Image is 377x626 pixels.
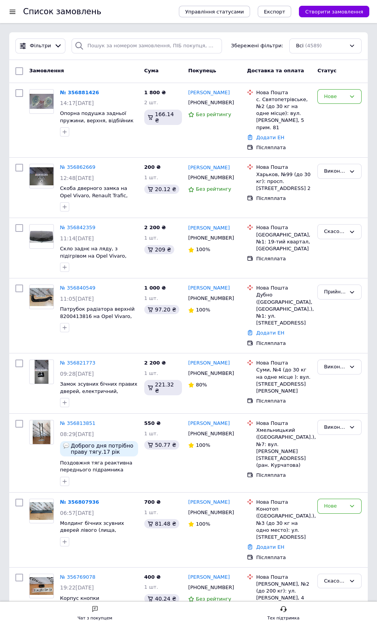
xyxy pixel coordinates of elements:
[305,9,363,15] span: Створити замовлення
[144,225,166,230] span: 2 200 ₴
[144,110,182,125] div: 166.14 ₴
[29,89,54,114] a: Фото товару
[144,90,166,95] span: 1 800 ₴
[78,614,112,622] div: Чат з покупцем
[60,460,135,487] a: Поздовжня тяга реактивна переднього підрамника (ліва, права) 8200425786 на Renault Trafic, Opel V...
[188,89,230,97] a: [PERSON_NAME]
[144,431,158,436] span: 1 шт.
[144,175,158,180] span: 1 шт.
[256,366,311,395] div: Суми, №4 (до 30 кг на одне місце ): вул. [STREET_ADDRESS][PERSON_NAME]
[60,431,94,437] span: 08:29[DATE]
[29,285,54,309] a: Фото товару
[196,521,210,527] span: 100%
[60,110,137,145] a: Опорна подушка задньої пружини, верхня, відбійник задньої балки, 8200050004, 550509870R на Renaul...
[188,164,230,171] a: [PERSON_NAME]
[144,305,179,314] div: 97.20 ₴
[63,443,69,449] img: :speech_balloon:
[256,427,311,469] div: Хмельницький ([GEOGRAPHIC_DATA].), №7: вул. [PERSON_NAME][STREET_ADDRESS] (ран. Курчатова)
[60,246,127,280] a: Скло заднє на ляду, з підігрівом на Opel Vivaro, Renault Trafic, Nissan Primastar, Рено Трафік, О...
[144,295,158,301] span: 1 шт.
[30,94,53,109] img: Фото товару
[29,574,54,598] a: Фото товару
[60,100,94,106] span: 14:17[DATE]
[187,429,235,439] div: [PHONE_NUMBER]
[60,520,128,554] span: Молдинг бічних зсувних дверей лівого (лища, накладка) 8200036093 на Opel Vivaro, Renault Trafic, ...
[60,584,94,591] span: 19:22[DATE]
[30,231,53,243] img: Фото товару
[188,68,216,73] span: Покупець
[291,8,369,14] a: Створити замовлення
[60,360,95,366] a: № 356821773
[144,360,166,366] span: 2 200 ₴
[60,185,133,213] a: Скоба дверного замка на Opel Vivaro, Renault Trafic, Nissan Primastar, Рено Трафік, Опель Віваро,...
[60,90,99,95] a: № 356881426
[144,285,166,291] span: 1 000 ₴
[256,554,311,561] div: Післяплата
[324,93,346,101] div: Нове
[187,233,235,243] div: [PHONE_NUMBER]
[29,499,54,523] a: Фото товару
[256,89,311,96] div: Нова Пошта
[144,245,174,254] div: 209 ₴
[144,235,158,241] span: 1 шт.
[29,164,54,188] a: Фото товару
[324,228,346,236] div: Скасовано
[33,420,51,444] img: Фото товару
[60,381,137,415] a: Замок зсувних бічних правих дверей, електричний, 8200008463, 91166225, 8200020185 на Renault Traf...
[29,224,54,249] a: Фото товару
[187,508,235,518] div: [PHONE_NUMBER]
[71,443,135,455] span: Доброго дня потрібно праву тягу.17 рік віваро
[256,195,311,202] div: Післяплата
[256,330,284,336] a: Додати ЕН
[144,185,179,194] div: 20.12 ₴
[185,9,244,15] span: Управління статусами
[144,519,179,528] div: 81.48 ₴
[187,98,235,108] div: [PHONE_NUMBER]
[60,285,95,291] a: № 356840549
[30,577,53,595] img: Фото товару
[196,307,210,313] span: 100%
[196,596,231,602] span: Без рейтингу
[144,164,161,170] span: 200 ₴
[317,68,337,73] span: Статус
[256,224,311,231] div: Нова Пошта
[29,420,54,445] a: Фото товару
[144,594,179,603] div: 40.24 ₴
[324,288,346,296] div: Прийнято
[256,398,311,405] div: Післяплата
[256,135,284,140] a: Додати ЕН
[196,186,231,192] span: Без рейтингу
[30,42,51,50] span: Фільтри
[256,96,311,131] div: с. Святопетрівське, №2 (до 30 кг на одне місце): вул. [PERSON_NAME], 5 прим. 81
[305,43,322,48] span: (4589)
[256,360,311,366] div: Нова Пошта
[188,499,230,506] a: [PERSON_NAME]
[256,472,311,479] div: Післяплата
[23,7,101,16] h1: Список замовлень
[296,42,304,50] span: Всі
[324,577,346,585] div: Скасовано
[60,175,94,181] span: 12:48[DATE]
[60,420,95,426] a: № 356813851
[196,246,210,252] span: 100%
[324,167,346,175] div: Виконано
[196,442,210,448] span: 100%
[258,6,292,17] button: Експорт
[60,510,94,516] span: 06:57[DATE]
[256,506,311,541] div: Конотоп ([GEOGRAPHIC_DATA].), №3 (до 30 кг на одно место): ул. [STREET_ADDRESS]
[267,614,300,622] div: Тех підтримка
[144,370,158,376] span: 1 шт.
[60,371,94,377] span: 09:28[DATE]
[60,235,94,241] span: 11:14[DATE]
[196,112,231,117] span: Без рейтингу
[324,363,346,371] div: Виконано
[60,164,95,170] a: № 356862669
[35,360,48,384] img: Фото товару
[30,288,53,306] img: Фото товару
[256,164,311,171] div: Нова Пошта
[256,574,311,581] div: Нова Пошта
